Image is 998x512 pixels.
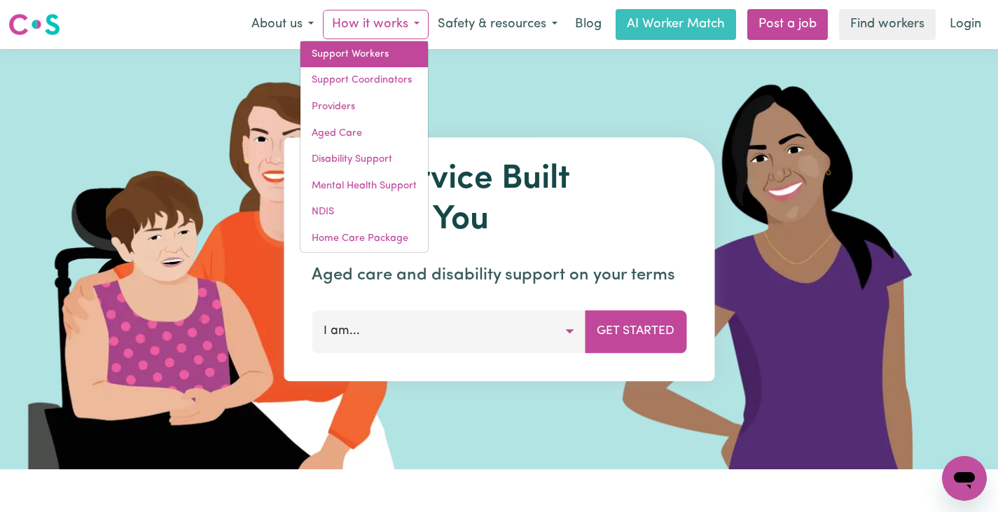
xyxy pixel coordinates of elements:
a: Careseekers logo [8,8,60,41]
a: Find workers [839,9,936,40]
button: Safety & resources [429,10,567,39]
a: Support Coordinators [300,67,428,94]
p: Aged care and disability support on your terms [312,263,686,288]
button: Get Started [585,310,686,352]
div: How it works [300,41,429,253]
iframe: Button to launch messaging window [942,456,987,501]
a: AI Worker Match [616,9,736,40]
a: Blog [567,9,610,40]
img: Careseekers logo [8,12,60,37]
a: Disability Support [300,146,428,173]
h1: The Service Built Around You [312,160,686,240]
a: Home Care Package [300,226,428,252]
button: I am... [312,310,585,352]
button: How it works [323,10,429,39]
button: About us [242,10,323,39]
a: Support Workers [300,41,428,68]
a: NDIS [300,199,428,226]
a: Aged Care [300,120,428,147]
a: Providers [300,94,428,120]
a: Mental Health Support [300,173,428,200]
a: Post a job [747,9,828,40]
a: Login [941,9,990,40]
